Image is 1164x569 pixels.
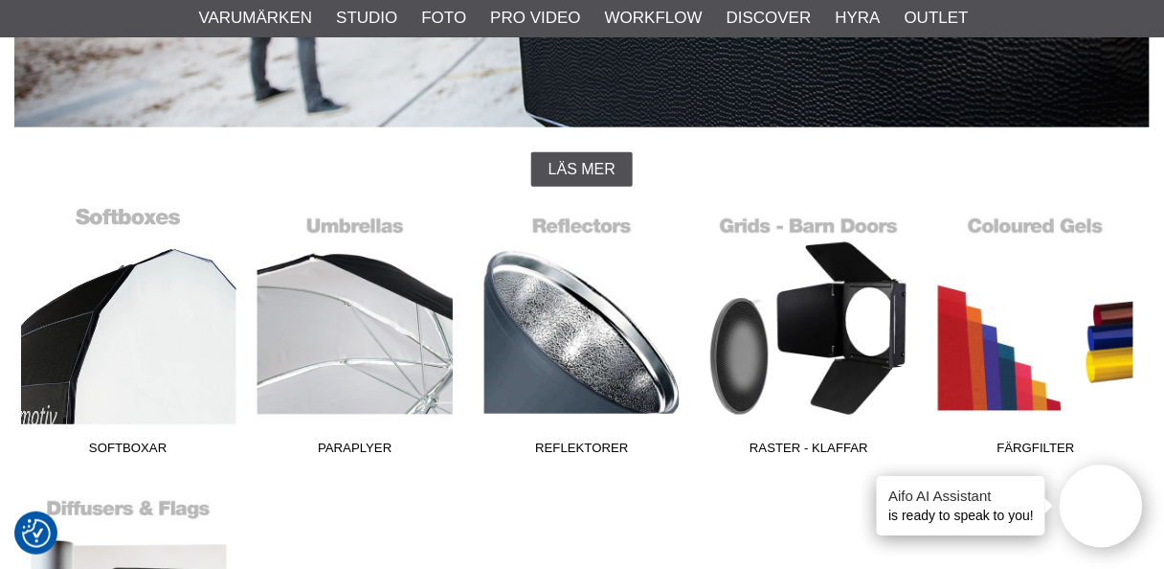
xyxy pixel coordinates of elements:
[241,439,468,465] span: Paraplyer
[888,486,1034,506] h4: Aifo AI Assistant
[490,6,580,31] a: Pro Video
[22,516,51,551] button: Samtyckesinställningar
[923,206,1150,465] a: Färgfilter
[548,161,616,178] span: Läs mer
[877,476,1045,535] div: is ready to speak to you!
[836,6,881,31] a: Hyra
[468,206,695,465] a: Reflektorer
[905,6,969,31] a: Outlet
[22,519,51,548] img: Revisit consent button
[14,439,241,465] span: Softboxar
[199,6,313,31] a: Varumärken
[605,6,703,31] a: Workflow
[336,6,397,31] a: Studio
[923,439,1150,465] span: Färgfilter
[696,439,923,465] span: Raster - Klaffar
[14,206,241,465] a: Softboxar
[468,439,695,465] span: Reflektorer
[241,206,468,465] a: Paraplyer
[696,206,923,465] a: Raster - Klaffar
[421,6,466,31] a: Foto
[727,6,812,31] a: Discover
